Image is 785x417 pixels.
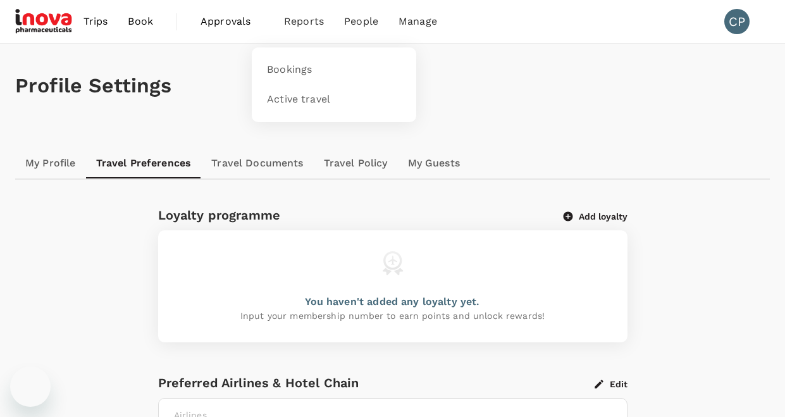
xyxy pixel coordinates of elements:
[314,148,398,178] a: Travel Policy
[724,9,750,34] div: CP
[15,74,770,97] h1: Profile Settings
[83,14,108,29] span: Trips
[398,148,470,178] a: My Guests
[267,92,330,107] span: Active travel
[564,211,627,222] button: Add loyalty
[201,148,313,178] a: Travel Documents
[240,309,545,322] p: Input your membership number to earn points and unlock rewards!
[259,55,409,85] a: Bookings
[10,366,51,407] iframe: Button to launch messaging window
[15,8,73,35] img: iNova Pharmaceuticals
[86,148,202,178] a: Travel Preferences
[305,294,479,309] div: You haven't added any loyalty yet.
[595,378,627,390] button: Edit
[344,14,378,29] span: People
[201,14,264,29] span: Approvals
[128,14,153,29] span: Book
[259,85,409,115] a: Active travel
[380,251,405,276] img: empty
[267,63,312,77] span: Bookings
[158,205,553,225] h6: Loyalty programme
[399,14,437,29] span: Manage
[284,14,324,29] span: Reports
[158,373,595,393] div: Preferred Airlines & Hotel Chain
[15,148,86,178] a: My Profile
